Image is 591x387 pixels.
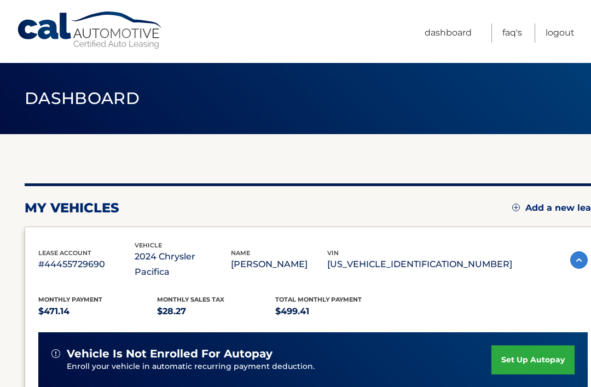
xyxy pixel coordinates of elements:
a: Logout [546,24,575,43]
a: Dashboard [425,24,472,43]
span: vin [327,249,339,257]
a: set up autopay [491,345,575,374]
img: accordion-active.svg [570,251,588,269]
p: #44455729690 [38,257,135,272]
span: Total Monthly Payment [275,296,362,303]
p: $28.27 [157,304,276,319]
h2: my vehicles [25,200,119,216]
span: lease account [38,249,91,257]
img: add.svg [512,204,520,211]
span: name [231,249,250,257]
span: Monthly sales Tax [157,296,224,303]
a: FAQ's [502,24,522,43]
p: [PERSON_NAME] [231,257,327,272]
p: $471.14 [38,304,157,319]
p: $499.41 [275,304,394,319]
p: [US_VEHICLE_IDENTIFICATION_NUMBER] [327,257,512,272]
p: 2024 Chrysler Pacifica [135,249,231,280]
a: Cal Automotive [16,11,164,50]
span: vehicle is not enrolled for autopay [67,347,273,361]
p: Enroll your vehicle in automatic recurring payment deduction. [67,361,491,373]
span: Monthly Payment [38,296,102,303]
img: alert-white.svg [51,349,60,358]
span: Dashboard [25,88,140,108]
span: vehicle [135,241,162,249]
